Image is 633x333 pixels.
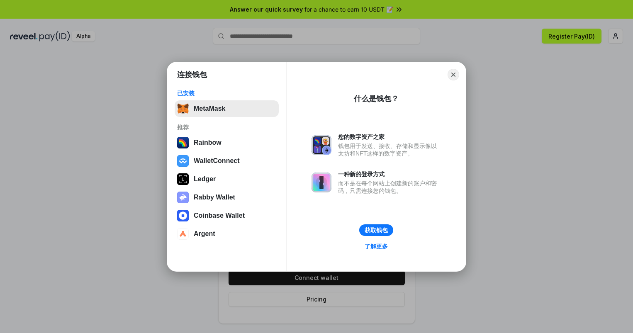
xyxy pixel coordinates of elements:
button: 获取钱包 [359,224,393,236]
div: Rainbow [194,139,222,146]
div: Rabby Wallet [194,194,235,201]
h1: 连接钱包 [177,70,207,80]
div: 您的数字资产之家 [338,133,441,141]
img: svg+xml,%3Csvg%20xmlns%3D%22http%3A%2F%2Fwww.w3.org%2F2000%2Fsvg%22%20fill%3D%22none%22%20viewBox... [312,173,331,192]
div: Ledger [194,175,216,183]
img: svg+xml,%3Csvg%20width%3D%22120%22%20height%3D%22120%22%20viewBox%3D%220%200%20120%20120%22%20fil... [177,137,189,148]
button: MetaMask [175,100,279,117]
div: 而不是在每个网站上创建新的账户和密码，只需连接您的钱包。 [338,180,441,194]
div: MetaMask [194,105,225,112]
img: svg+xml,%3Csvg%20width%3D%2228%22%20height%3D%2228%22%20viewBox%3D%220%200%2028%2028%22%20fill%3D... [177,155,189,167]
img: svg+xml,%3Csvg%20width%3D%2228%22%20height%3D%2228%22%20viewBox%3D%220%200%2028%2028%22%20fill%3D... [177,210,189,221]
button: Close [448,69,459,80]
img: svg+xml,%3Csvg%20fill%3D%22none%22%20height%3D%2233%22%20viewBox%3D%220%200%2035%2033%22%20width%... [177,103,189,114]
div: 一种新的登录方式 [338,170,441,178]
img: svg+xml,%3Csvg%20xmlns%3D%22http%3A%2F%2Fwww.w3.org%2F2000%2Fsvg%22%20fill%3D%22none%22%20viewBox... [177,192,189,203]
img: svg+xml,%3Csvg%20width%3D%2228%22%20height%3D%2228%22%20viewBox%3D%220%200%2028%2028%22%20fill%3D... [177,228,189,240]
div: 钱包用于发送、接收、存储和显示像以太坊和NFT这样的数字资产。 [338,142,441,157]
img: svg+xml,%3Csvg%20xmlns%3D%22http%3A%2F%2Fwww.w3.org%2F2000%2Fsvg%22%20fill%3D%22none%22%20viewBox... [312,135,331,155]
div: 推荐 [177,124,276,131]
div: Argent [194,230,215,238]
a: 了解更多 [360,241,393,252]
div: 什么是钱包？ [354,94,399,104]
button: Coinbase Wallet [175,207,279,224]
div: Coinbase Wallet [194,212,245,219]
div: WalletConnect [194,157,240,165]
button: Ledger [175,171,279,187]
button: Argent [175,226,279,242]
div: 了解更多 [365,243,388,250]
div: 已安装 [177,90,276,97]
button: WalletConnect [175,153,279,169]
button: Rainbow [175,134,279,151]
div: 获取钱包 [365,226,388,234]
button: Rabby Wallet [175,189,279,206]
img: svg+xml,%3Csvg%20xmlns%3D%22http%3A%2F%2Fwww.w3.org%2F2000%2Fsvg%22%20width%3D%2228%22%20height%3... [177,173,189,185]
